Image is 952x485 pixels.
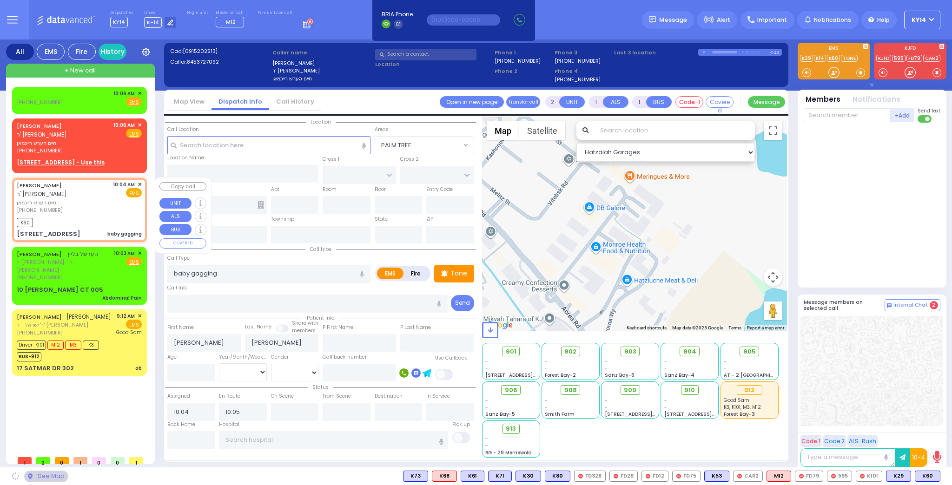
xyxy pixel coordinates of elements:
div: [STREET_ADDRESS] [17,229,80,239]
button: COVERED [159,238,206,249]
span: K60 [17,218,33,227]
label: [PHONE_NUMBER] [495,57,541,64]
span: Good Sam [724,397,749,404]
div: K71 [488,471,512,482]
span: members [292,327,316,334]
span: PALM TREE [375,136,474,154]
span: 0 [92,457,106,464]
div: 17 SATMAR DR 302 [17,364,74,373]
label: Floor [375,186,386,193]
label: Cross 1 [323,156,339,163]
label: KJFD [874,46,946,52]
span: - [485,397,488,404]
span: - [545,404,548,411]
div: ALS [432,471,457,482]
a: [PERSON_NAME] [17,313,62,321]
label: In Service [426,393,450,400]
input: Search location here [167,136,370,154]
span: Alert [717,16,730,24]
button: BUS [646,96,672,108]
label: Last 3 location [614,49,698,57]
span: BUS-912 [17,352,41,361]
a: 595 [892,55,906,62]
span: ✕ [138,312,142,320]
div: K61 [461,471,484,482]
button: Members [806,94,840,105]
label: Room [323,186,337,193]
label: ר' [PERSON_NAME] [272,67,372,75]
div: BLS [704,471,729,482]
a: K60 [827,55,840,62]
span: Driver-K101 [17,341,46,350]
div: 595 [827,471,852,482]
span: - [605,365,608,372]
a: Call History [269,97,321,106]
span: 909 [624,386,636,395]
span: 913 [506,424,516,433]
span: EMS [126,188,142,197]
div: 912 [737,385,762,395]
label: Assigned [167,393,190,400]
label: Hospital [219,421,239,428]
span: K-14 [144,17,162,28]
span: [PHONE_NUMBER] [17,147,63,154]
span: ר' [PERSON_NAME] - ר' [PERSON_NAME] [17,258,111,274]
a: [PERSON_NAME] [17,250,62,258]
div: CAR2 [733,471,763,482]
label: [PERSON_NAME] [272,59,372,67]
a: K14 [814,55,826,62]
span: חיים הערש רייכמאן [17,199,110,207]
input: (000)000-00000 [427,14,500,26]
input: Search member [804,108,891,122]
label: Call Info [167,284,187,292]
div: K29 [886,471,911,482]
div: K73 [403,471,428,482]
div: Fire [68,44,96,60]
span: - [605,358,608,365]
label: EMS [798,46,870,52]
span: 0 [55,457,69,464]
label: [PHONE_NUMBER] [555,57,601,64]
label: Pick up [452,421,470,428]
label: Cad: [170,47,270,55]
span: ר' [PERSON_NAME] [17,190,67,198]
label: Location Name [167,154,204,162]
span: 10:04 AM [113,181,135,188]
label: P First Name [323,324,353,331]
label: Night unit [187,10,208,16]
div: BLS [516,471,541,482]
span: [STREET_ADDRESS][PERSON_NAME] [664,411,752,418]
span: [PHONE_NUMBER] [17,98,63,106]
div: All [6,44,34,60]
label: [PHONE_NUMBER] [555,76,601,83]
button: ALS [603,96,628,108]
div: FD12 [641,471,668,482]
label: Back Home [167,421,195,428]
span: [0915202513] [183,47,218,55]
div: EMS [37,44,65,60]
span: 8453727092 [187,58,219,66]
span: Smith Farm [545,411,575,418]
img: red-radio-icon.svg [676,474,681,478]
button: Map camera controls [764,268,782,287]
div: K60 [915,471,940,482]
img: comment-alt.png [887,303,892,308]
h5: Message members on selected call [804,299,885,311]
img: red-radio-icon.svg [646,474,650,478]
button: Copy call [159,182,206,191]
button: Send [451,295,474,311]
img: Google [484,319,515,331]
div: FD75 [672,471,701,482]
button: Internal Chat 2 [885,299,940,311]
div: K80 [545,471,570,482]
button: BUS [159,224,192,235]
span: ✕ [138,181,142,189]
div: Abdominal Pain [102,295,142,301]
div: BLS [488,471,512,482]
span: [STREET_ADDRESS][PERSON_NAME] [485,372,573,379]
a: [PERSON_NAME] [17,182,62,189]
div: BLS [886,471,911,482]
button: Message [748,96,785,108]
button: Code 2 [823,435,846,447]
div: ob [135,365,142,372]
